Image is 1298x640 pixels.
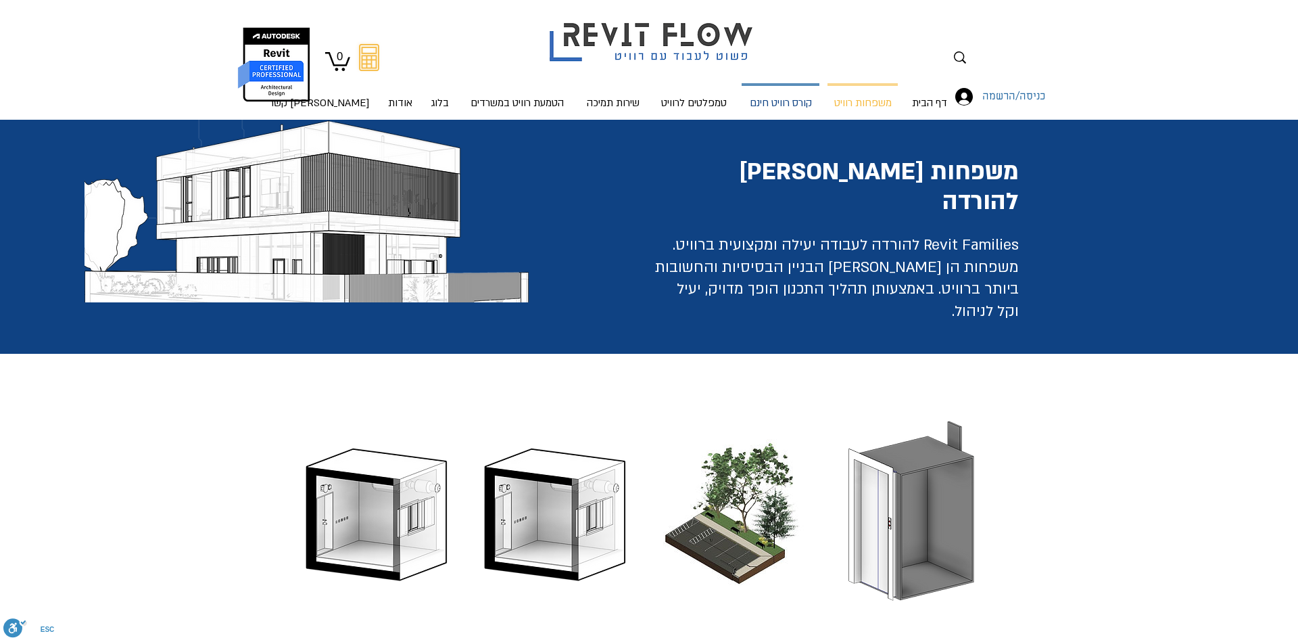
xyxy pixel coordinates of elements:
img: שרטוט רוויט יונתן אלדד [85,120,529,302]
a: שירות תמיכה [575,83,650,110]
a: הטמעת רוויט במשרדים [458,83,575,110]
a: בלוג [422,83,458,110]
span: משפחות הן [PERSON_NAME] הבניין הבסיסיות והחשובות ביותר ברוויט. באמצעותן תהליך התכנון הופך מדויק, ... [655,257,1019,321]
img: Revit flow logo פשוט לעבוד עם רוויט [536,2,770,65]
svg: מחשבון מעבר מאוטוקאד לרוויט [359,44,379,71]
a: טמפלטים לרוויט [650,83,738,110]
img: autodesk certified professional in revit for architectural design יונתן אלדד [237,27,312,102]
a: דף הבית [902,83,957,110]
p: [PERSON_NAME] קשר [264,84,375,122]
p: אודות [383,84,418,122]
text: 0 [337,50,343,63]
a: [PERSON_NAME] קשר [323,83,379,110]
nav: אתר [315,83,957,110]
p: בלוג [425,84,454,122]
p: הטמעת רוויט במשרדים [465,84,569,122]
span: משפחות [PERSON_NAME] להורדה [739,156,1019,218]
a: אודות [379,83,422,110]
p: דף הבית [907,84,953,122]
p: טמפלטים לרוויט [656,84,732,122]
p: שירות תמיכה [581,84,645,122]
span: Revit Families להורדה לעבודה יעילה ומקצועית ברוויט. [673,235,1019,255]
button: כניסה/הרשמה [946,84,1007,110]
a: משפחות רוויט [823,83,902,110]
a: עגלה עם 0 פריטים [325,50,350,71]
p: משפחות רוויט [829,86,897,122]
a: קורס רוויט חינם [738,83,823,110]
span: כניסה/הרשמה [978,88,1050,106]
p: קורס רוויט חינם [744,86,817,122]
